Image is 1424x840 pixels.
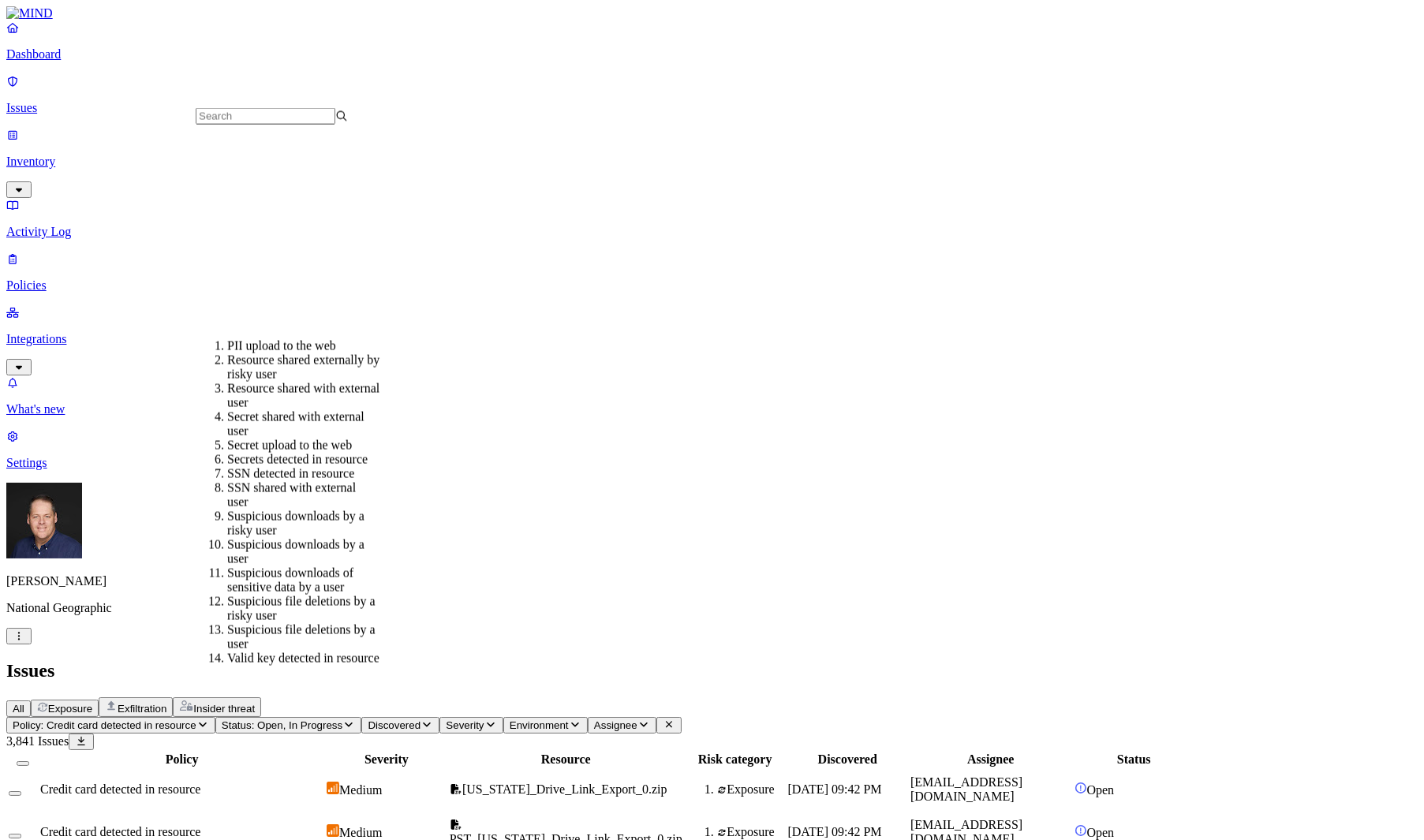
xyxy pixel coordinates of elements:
[368,719,420,731] span: Discovered
[6,74,1418,115] a: Issues
[6,375,1418,416] a: What's new
[6,101,1418,115] p: Issues
[6,456,1418,470] p: Settings
[327,752,447,767] div: Severity
[227,538,379,566] div: Suspicious downloads by a user
[227,595,379,623] div: Suspicious file deletions by a risky user
[196,108,335,125] input: Search
[1075,752,1194,767] div: Status
[13,703,24,715] span: All
[6,6,53,21] img: MIND
[6,574,1418,588] p: [PERSON_NAME]
[327,824,339,837] img: severity-medium
[446,719,484,731] span: Severity
[462,782,667,796] span: [US_STATE]_Drive_Link_Export_0.zip
[227,623,379,651] div: Suspicious file deletions by a user
[6,483,82,558] img: Mark DeCarlo
[717,825,785,839] div: Exposure
[13,719,196,731] span: Policy: Credit card detected in resource
[227,481,379,510] div: SSN shared with external user
[6,128,1418,196] a: Inventory
[6,47,1418,62] p: Dashboard
[717,782,785,797] div: Exposure
[227,410,379,439] div: Secret shared with external user
[227,339,379,353] div: PII upload to the web
[227,566,379,595] div: Suspicious downloads of sensitive data by a user
[6,278,1418,293] p: Policies
[40,752,323,767] div: Policy
[339,826,382,839] span: Medium
[6,332,1418,346] p: Integrations
[227,510,379,538] div: Suspicious downloads by a risky user
[6,155,1418,169] p: Inventory
[6,660,1418,681] h2: Issues
[6,429,1418,470] a: Settings
[1075,824,1087,837] img: status-open
[48,703,92,715] span: Exposure
[686,752,785,767] div: Risk category
[227,651,379,666] div: Valid key detected in resource
[118,703,166,715] span: Exfiltration
[1075,782,1087,794] img: status-open
[9,791,21,796] button: Select row
[17,761,29,766] button: Select all
[339,783,382,797] span: Medium
[1087,826,1115,839] span: Open
[193,703,255,715] span: Insider threat
[450,752,682,767] div: Resource
[6,6,1418,21] a: MIND
[40,782,200,796] span: Credit card detected in resource
[788,752,908,767] div: Discovered
[510,719,569,731] span: Environment
[6,252,1418,293] a: Policies
[788,825,882,838] span: [DATE] 09:42 PM
[227,439,379,453] div: Secret upload to the web
[910,752,1071,767] div: Assignee
[6,305,1418,373] a: Integrations
[788,782,882,796] span: [DATE] 09:42 PM
[40,825,200,838] span: Credit card detected in resource
[6,225,1418,239] p: Activity Log
[227,467,379,481] div: SSN detected in resource
[9,834,21,838] button: Select row
[227,382,379,410] div: Resource shared with external user
[1087,783,1115,797] span: Open
[6,402,1418,416] p: What's new
[594,719,637,731] span: Assignee
[6,601,1418,615] p: National Geographic
[6,198,1418,239] a: Activity Log
[222,719,342,731] span: Status: Open, In Progress
[327,782,339,794] img: severity-medium
[227,453,379,467] div: Secrets detected in resource
[910,775,1022,803] span: [EMAIL_ADDRESS][DOMAIN_NAME]
[6,21,1418,62] a: Dashboard
[227,353,379,382] div: Resource shared externally by risky user
[6,734,69,748] span: 3,841 Issues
